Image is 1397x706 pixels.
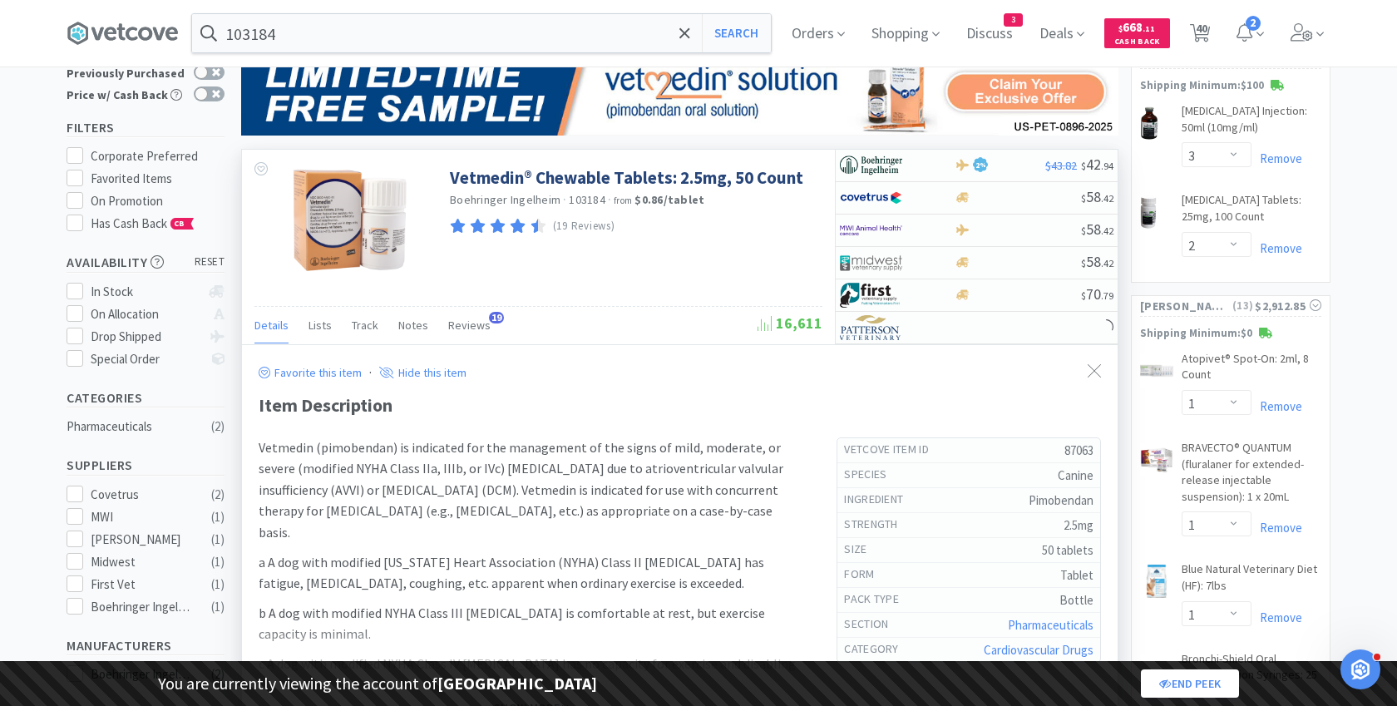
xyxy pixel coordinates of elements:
[844,641,911,658] h6: Category
[1182,440,1321,511] a: BRAVECTO® QUANTUM (fluralaner for extended-release injectable suspension): 1 x 20mL
[1081,192,1086,205] span: $
[960,27,1019,42] a: Discuss3
[91,552,194,572] div: Midwest
[844,591,912,608] h6: pack type
[67,65,185,79] div: Previously Purchased
[91,485,194,505] div: Covetrus
[91,507,194,527] div: MWI
[91,327,201,347] div: Drop Shipped
[911,516,1093,534] h5: 2.5mg
[840,283,902,308] img: 67d67680309e4a0bb49a5ff0391dcc42_6.png
[489,312,504,323] span: 19
[398,318,428,333] span: Notes
[211,417,225,437] div: ( 2 )
[1183,28,1217,43] a: 40
[634,192,704,207] strong: $0.86 / tablet
[211,597,225,617] div: ( 1 )
[1101,192,1113,205] span: . 42
[1182,351,1321,390] a: Atopivet® Spot-On: 2ml, 8 Count
[881,541,1093,559] h5: 50 tablets
[1081,252,1113,271] span: 58
[758,314,822,333] span: 16,611
[553,218,615,235] p: (19 Reviews)
[1081,187,1113,206] span: 58
[916,491,1093,509] h5: Pimobendan
[394,365,466,380] p: Hide this item
[900,467,1093,484] h5: Canine
[1081,225,1086,237] span: $
[192,14,771,52] input: Search by item, sku, manufacturer, ingredient, size...
[1251,610,1302,625] a: Remove
[67,636,225,655] h5: Manufacturers
[888,566,1093,584] h5: Tablet
[91,146,225,166] div: Corporate Preferred
[67,417,201,437] div: Pharmaceuticals
[1104,11,1170,56] a: $668.11Cash Back
[369,362,372,383] div: ·
[844,566,887,583] h6: form
[1101,289,1113,302] span: . 79
[1132,325,1330,343] p: Shipping Minimum: $0
[1231,298,1255,314] span: ( 13 )
[1182,103,1321,142] a: [MEDICAL_DATA] Injection: 50ml (10mg/ml)
[91,349,201,369] div: Special Order
[1132,77,1330,95] p: Shipping Minimum: $100
[1081,284,1113,304] span: 70
[1143,23,1155,34] span: . 11
[980,160,986,169] span: %
[211,530,225,550] div: ( 1 )
[702,14,771,52] button: Search
[1114,37,1160,48] span: Cash Back
[195,254,225,271] span: reset
[1140,106,1158,140] img: 7ea95fa555fd4db888379ccf757e39dd_6341.png
[1340,649,1380,689] iframe: Intercom live chat
[1140,195,1157,229] img: f44c56aab71e4a91857fcf7bb0dfb766_6344.png
[67,456,225,475] h5: Suppliers
[844,516,911,533] h6: strength
[67,388,225,407] h5: Categories
[448,318,491,333] span: Reviews
[840,250,902,275] img: 4dd14cff54a648ac9e977f0c5da9bc2e_5.png
[1251,240,1302,256] a: Remove
[91,597,194,617] div: Boehringer Ingelheim
[1118,23,1123,34] span: $
[1246,16,1261,31] span: 2
[352,318,378,333] span: Track
[309,318,332,333] span: Lists
[942,442,1093,459] h5: 87063
[67,86,185,101] div: Price w/ Cash Back
[1081,289,1086,302] span: $
[1101,225,1113,237] span: . 42
[1182,561,1321,600] a: Blue Natural Veterinary Diet (HF): 7lbs
[158,670,597,697] p: You are currently viewing the account of
[91,575,194,595] div: First Vet
[91,304,201,324] div: On Allocation
[1005,14,1022,26] span: 3
[1140,654,1173,688] img: e2bf37728f474d538e1197d4e9d43424_494116.jpeg
[259,391,1101,420] div: Item Description
[1251,398,1302,414] a: Remove
[259,552,803,595] p: a A dog with modified [US_STATE] Heart Association (NYHA) Class II [MEDICAL_DATA] has fatigue, [M...
[1081,257,1086,269] span: $
[1182,192,1321,231] a: [MEDICAL_DATA] Tablets: 25mg, 100 Count
[290,166,411,274] img: d03e00da21be4ae3b6f558ec0e66a4a8_98514.png
[1081,155,1113,174] span: 42
[840,315,902,340] img: f5e969b455434c6296c6d81ef179fa71_3.png
[1101,160,1113,172] span: . 94
[614,195,632,206] span: from
[1140,565,1173,598] img: b70820143e784b6aa04d008452a78d8a_386017.jpeg
[844,442,942,458] h6: Vetcove Item Id
[91,215,195,231] span: Has Cash Back
[91,530,194,550] div: [PERSON_NAME]
[1118,19,1155,35] span: 668
[1251,151,1302,166] a: Remove
[450,166,803,189] a: Vetmedin® Chewable Tablets: 2.5mg, 50 Count
[1081,160,1086,172] span: $
[1081,220,1113,239] span: 58
[984,642,1093,658] a: Cardiovascular Drugs
[1101,257,1113,269] span: . 42
[1045,158,1077,173] span: $43.82
[569,192,605,207] span: 103184
[211,575,225,595] div: ( 1 )
[1140,354,1173,388] img: 0d0b6bec03fc4837a0ce28c8b32e992a_503740.jpeg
